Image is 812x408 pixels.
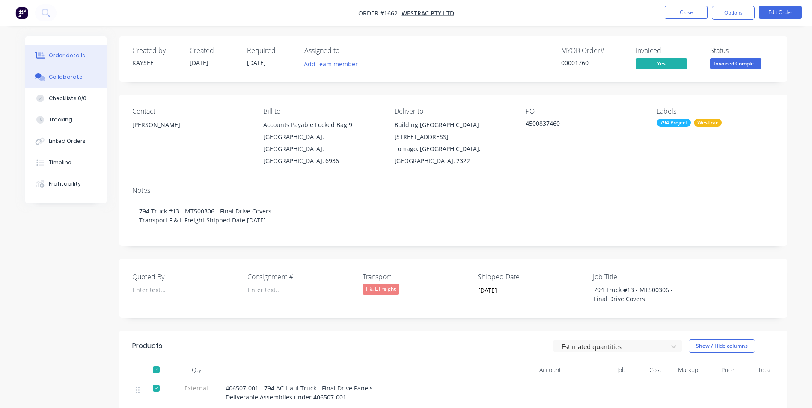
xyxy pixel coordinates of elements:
label: Quoted By [132,272,239,282]
label: Transport [363,272,470,282]
button: Invoiced Comple... [710,58,761,71]
a: WesTrac Pty Ltd [402,9,454,17]
button: Edit Order [759,6,802,19]
div: [PERSON_NAME] [132,119,250,131]
button: Collaborate [25,66,107,88]
div: Tomago, [GEOGRAPHIC_DATA], [GEOGRAPHIC_DATA], 2322 [394,143,512,167]
div: Timeline [49,159,71,166]
div: 4500837460 [526,119,633,131]
div: 794 Truck #13 - MT500306 - Final Drive Covers [587,284,694,305]
div: Notes [132,186,774,195]
div: Price [702,361,738,378]
div: Account [479,361,565,378]
div: Profitability [49,180,81,188]
span: 406507-001 - 794 AC Haul Truck - Final Drive Panels Deliverable Assemblies under 406507-001 [226,384,373,401]
button: Tracking [25,109,107,130]
div: Contact [132,107,250,115]
label: Shipped Date [478,272,585,282]
div: Labels [657,107,774,115]
button: Linked Orders [25,130,107,152]
div: Linked Orders [49,137,86,145]
div: Markup [665,361,702,378]
div: Status [710,47,774,55]
div: Order details [49,52,85,59]
div: 794 Project [657,119,691,127]
div: F & L Freight [363,284,399,295]
div: Qty [171,361,222,378]
span: Yes [636,58,687,69]
span: Order #1662 - [358,9,402,17]
div: Invoiced [636,47,700,55]
span: [DATE] [247,59,266,67]
div: Checklists 0/0 [49,95,86,102]
button: Order details [25,45,107,66]
div: Collaborate [49,73,83,81]
button: Close [665,6,708,19]
div: MYOB Order # [561,47,625,55]
div: Cost [629,361,665,378]
div: Job [565,361,629,378]
div: Total [738,361,774,378]
input: Enter date [472,284,579,297]
button: Add team member [299,58,362,70]
div: Building [GEOGRAPHIC_DATA][STREET_ADDRESS] [394,119,512,143]
div: Created [190,47,237,55]
button: Add team member [304,58,363,70]
div: WesTrac [694,119,722,127]
div: 794 Truck #13 - MT500306 - Final Drive Covers Transport F & L Freight Shipped Date [DATE] [132,198,774,233]
button: Checklists 0/0 [25,88,107,109]
div: Assigned to [304,47,390,55]
button: Profitability [25,173,107,195]
div: Bill to [263,107,381,115]
div: Created by [132,47,179,55]
span: External [174,384,219,393]
div: Accounts Payable Locked Bag 9[GEOGRAPHIC_DATA], [GEOGRAPHIC_DATA], [GEOGRAPHIC_DATA], 6936 [263,119,381,167]
div: KAYSEE [132,58,179,67]
span: Invoiced Comple... [710,58,761,69]
span: [DATE] [190,59,208,67]
div: Deliver to [394,107,512,115]
button: Timeline [25,152,107,173]
label: Job Title [593,272,700,282]
div: [PERSON_NAME] [132,119,250,146]
div: Tracking [49,116,72,124]
button: Options [712,6,755,20]
div: Building [GEOGRAPHIC_DATA][STREET_ADDRESS]Tomago, [GEOGRAPHIC_DATA], [GEOGRAPHIC_DATA], 2322 [394,119,512,167]
img: Factory [15,6,28,19]
div: Products [132,341,162,351]
div: Accounts Payable Locked Bag 9 [263,119,381,131]
div: [GEOGRAPHIC_DATA], [GEOGRAPHIC_DATA], [GEOGRAPHIC_DATA], 6936 [263,131,381,167]
div: PO [526,107,643,115]
button: Show / Hide columns [689,339,755,353]
label: Consignment # [247,272,354,282]
div: Required [247,47,294,55]
div: 00001760 [561,58,625,67]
